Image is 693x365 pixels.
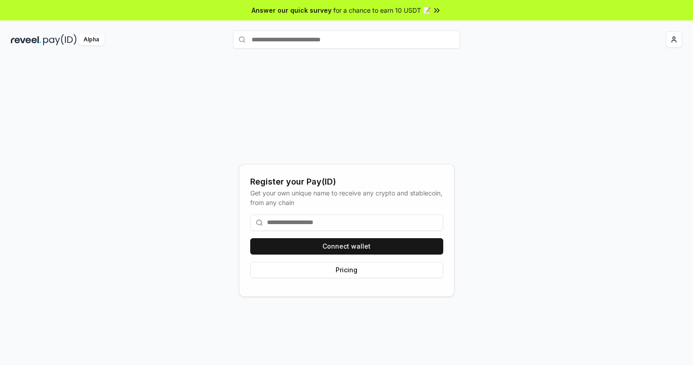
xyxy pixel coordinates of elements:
img: reveel_dark [11,34,41,45]
button: Pricing [250,262,443,278]
span: Answer our quick survey [252,5,332,15]
img: pay_id [43,34,77,45]
div: Register your Pay(ID) [250,175,443,188]
button: Connect wallet [250,238,443,255]
span: for a chance to earn 10 USDT 📝 [333,5,431,15]
div: Alpha [79,34,104,45]
div: Get your own unique name to receive any crypto and stablecoin, from any chain [250,188,443,207]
